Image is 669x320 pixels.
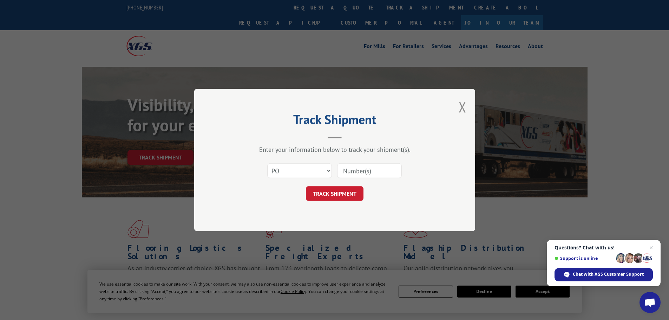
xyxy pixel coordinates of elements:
[640,292,661,313] a: Open chat
[337,163,402,178] input: Number(s)
[555,256,614,261] span: Support is online
[229,115,440,128] h2: Track Shipment
[573,271,644,277] span: Chat with XGS Customer Support
[555,268,653,281] span: Chat with XGS Customer Support
[229,145,440,154] div: Enter your information below to track your shipment(s).
[459,98,466,116] button: Close modal
[555,245,653,250] span: Questions? Chat with us!
[306,186,363,201] button: TRACK SHIPMENT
